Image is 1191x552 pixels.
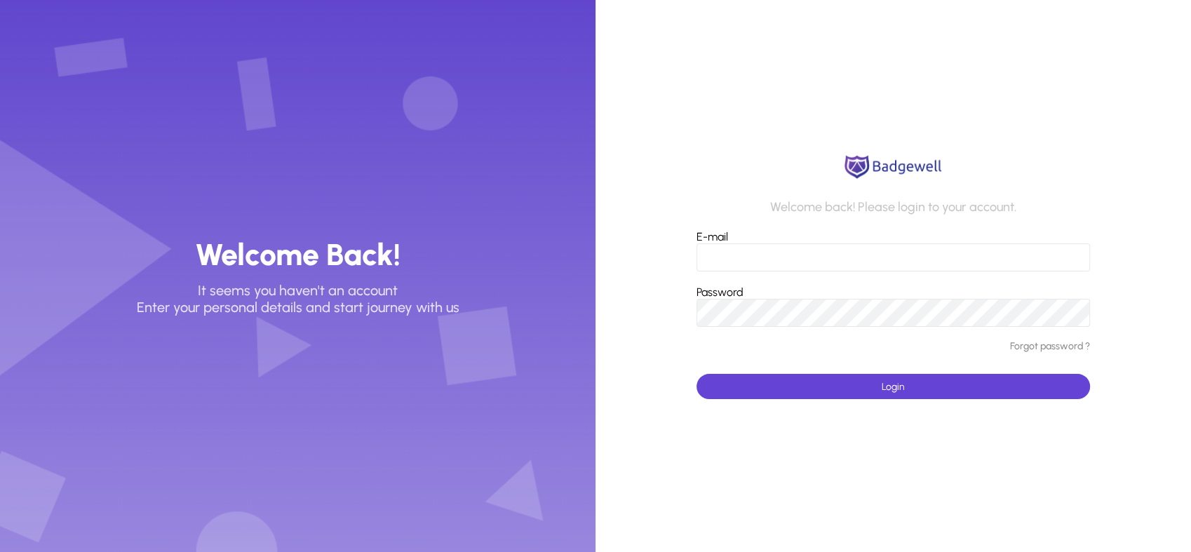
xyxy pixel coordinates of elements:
p: It seems you haven't an account [198,282,398,299]
h3: Welcome Back! [195,236,401,274]
a: Forgot password ? [1010,341,1090,353]
img: logo.png [840,153,946,181]
label: Password [697,285,743,299]
label: E-mail [697,230,728,243]
p: Welcome back! Please login to your account. [770,200,1016,215]
span: Login [882,381,905,393]
button: Login [697,374,1089,399]
p: Enter your personal details and start journey with us [137,299,459,316]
